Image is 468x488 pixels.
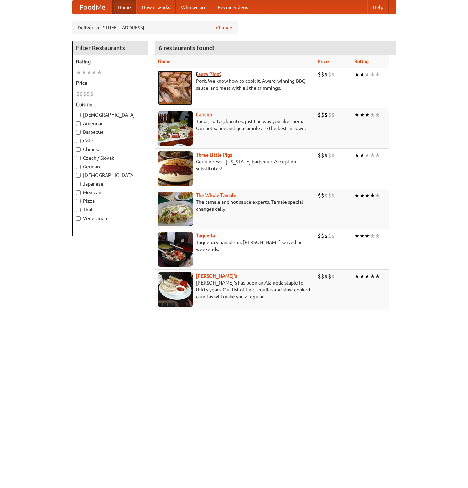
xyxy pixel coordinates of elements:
[80,90,83,98] li: $
[81,69,86,76] li: ★
[318,232,321,240] li: $
[196,112,212,117] a: Cancun
[324,71,328,78] li: $
[318,192,321,199] li: $
[360,272,365,280] li: ★
[370,232,375,240] li: ★
[331,71,335,78] li: $
[76,165,81,169] input: German
[158,192,193,226] img: wholetamale.jpg
[76,130,81,135] input: Barbecue
[159,44,215,51] ng-pluralize: 6 restaurants found!
[331,232,335,240] li: $
[76,189,144,196] label: Mexican
[370,71,375,78] li: ★
[328,71,331,78] li: $
[86,69,92,76] li: ★
[318,71,321,78] li: $
[354,272,360,280] li: ★
[196,233,215,238] a: Taqueria
[92,69,97,76] li: ★
[158,78,312,91] p: Pork. We know how to cook it. Award-winning BBQ sauce, and meat with all the trimmings.
[76,216,81,221] input: Vegetarian
[76,155,144,161] label: Czech / Slovak
[324,272,328,280] li: $
[318,151,321,159] li: $
[72,21,238,34] div: Deliver to: [STREET_ADDRESS]
[158,59,171,64] a: Name
[370,111,375,119] li: ★
[321,232,324,240] li: $
[76,198,144,205] label: Pizza
[365,151,370,159] li: ★
[196,192,236,198] a: The Whole Tamale
[76,146,144,153] label: Chinese
[76,199,81,203] input: Pizza
[328,272,331,280] li: $
[375,151,380,159] li: ★
[73,41,148,55] h4: Filter Restaurants
[354,59,369,64] a: Rating
[76,111,144,118] label: [DEMOGRAPHIC_DATA]
[196,152,232,158] a: Three Little Pigs
[76,58,144,65] h5: Rating
[354,232,360,240] li: ★
[76,215,144,222] label: Vegetarian
[158,151,193,186] img: littlepigs.jpg
[360,151,365,159] li: ★
[76,173,81,178] input: [DEMOGRAPHIC_DATA]
[375,192,380,199] li: ★
[76,137,144,144] label: Cafe
[318,272,321,280] li: $
[331,272,335,280] li: $
[136,0,176,14] a: How it works
[365,71,370,78] li: ★
[76,172,144,179] label: [DEMOGRAPHIC_DATA]
[76,139,81,143] input: Cafe
[73,0,112,14] a: FoodMe
[328,151,331,159] li: $
[76,180,144,187] label: Japanese
[83,90,86,98] li: $
[354,111,360,119] li: ★
[328,111,331,119] li: $
[328,192,331,199] li: $
[158,199,312,212] p: The tamale and hot sauce experts. Tamale special changes daily.
[76,120,144,127] label: American
[76,69,81,76] li: ★
[76,190,81,195] input: Mexican
[158,111,193,146] img: cancun.jpg
[360,71,365,78] li: ★
[365,192,370,199] li: ★
[158,232,193,267] img: taqueria.jpg
[196,71,222,77] b: Saucy Piggy
[76,208,81,212] input: Thai
[331,111,335,119] li: $
[76,80,144,87] h5: Price
[76,163,144,170] label: German
[375,232,380,240] li: ★
[90,90,93,98] li: $
[331,192,335,199] li: $
[324,192,328,199] li: $
[196,273,237,279] b: [PERSON_NAME]'s
[360,232,365,240] li: ★
[212,0,253,14] a: Recipe videos
[318,111,321,119] li: $
[331,151,335,159] li: $
[76,90,80,98] li: $
[158,71,193,105] img: saucy.jpg
[370,151,375,159] li: ★
[76,156,81,160] input: Czech / Slovak
[370,272,375,280] li: ★
[158,239,312,253] p: Taqueria y panaderia. [PERSON_NAME] served on weekends.
[158,279,312,300] p: [PERSON_NAME]'s has been an Alameda staple for thirty years. Our list of fine tequilas and slow-c...
[176,0,212,14] a: Who we are
[354,151,360,159] li: ★
[76,182,81,186] input: Japanese
[375,71,380,78] li: ★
